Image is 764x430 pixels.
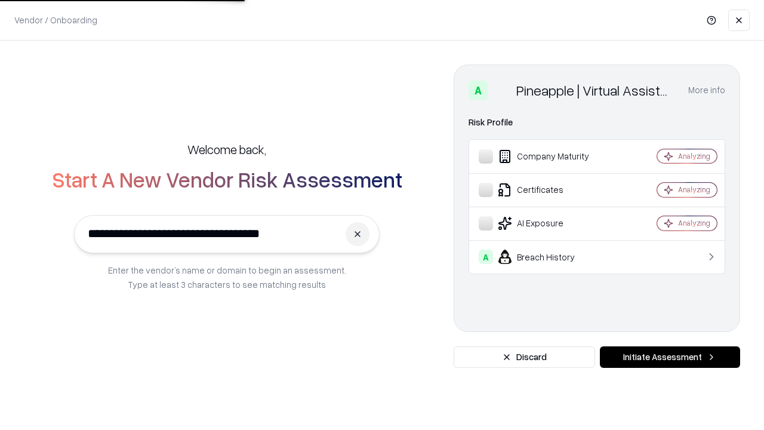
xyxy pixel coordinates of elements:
[469,115,725,130] div: Risk Profile
[678,151,710,161] div: Analyzing
[454,346,595,368] button: Discard
[108,263,346,291] p: Enter the vendor’s name or domain to begin an assessment. Type at least 3 characters to see match...
[469,81,488,100] div: A
[688,79,725,101] button: More info
[479,250,621,264] div: Breach History
[479,250,493,264] div: A
[516,81,674,100] div: Pineapple | Virtual Assistant Agency
[492,81,512,100] img: Pineapple | Virtual Assistant Agency
[479,216,621,231] div: AI Exposure
[678,185,710,195] div: Analyzing
[479,149,621,164] div: Company Maturity
[479,183,621,197] div: Certificates
[14,14,97,26] p: Vendor / Onboarding
[52,167,402,191] h2: Start A New Vendor Risk Assessment
[187,141,266,158] h5: Welcome back,
[678,218,710,228] div: Analyzing
[600,346,740,368] button: Initiate Assessment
